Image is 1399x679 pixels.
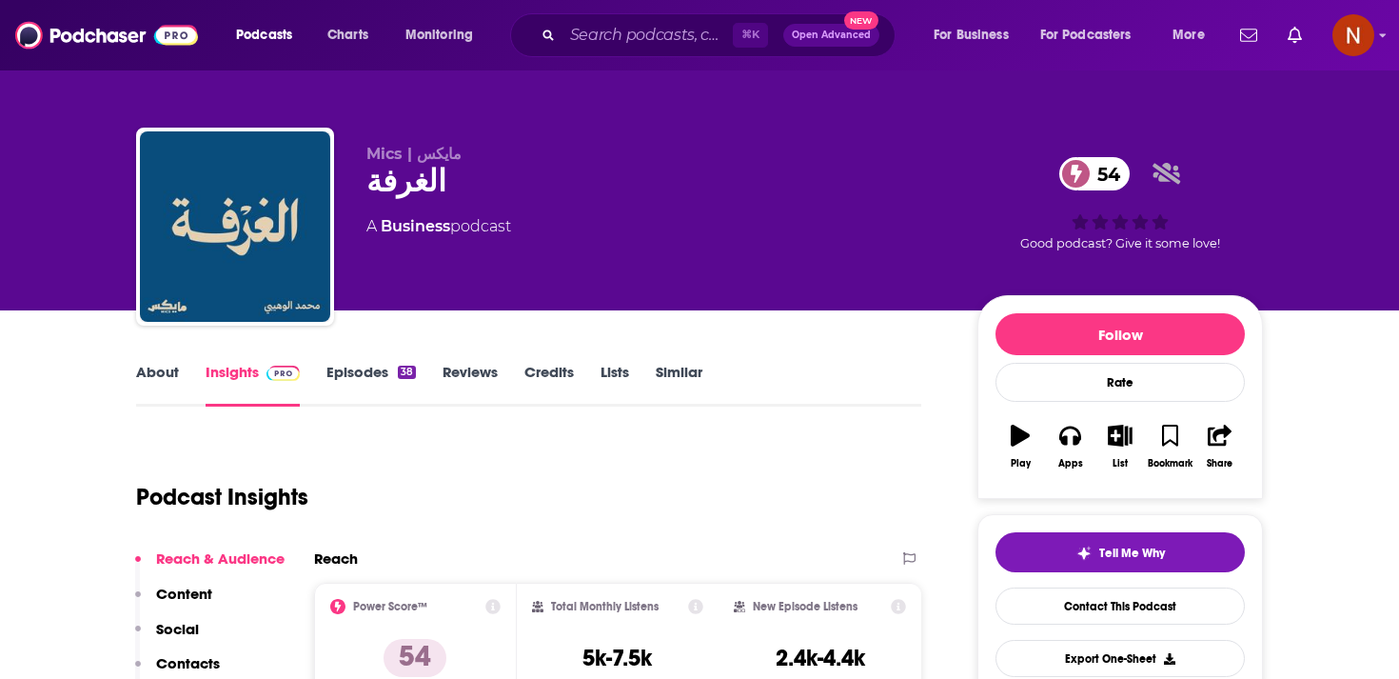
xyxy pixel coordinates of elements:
img: User Profile [1332,14,1374,56]
div: 54Good podcast? Give it some love! [977,145,1263,263]
span: For Business [934,22,1009,49]
p: Social [156,620,199,638]
a: Lists [601,363,629,407]
button: Share [1195,412,1245,481]
div: Share [1207,458,1232,469]
input: Search podcasts, credits, & more... [562,20,733,50]
img: الغرفة [140,131,330,322]
h1: Podcast Insights [136,483,308,511]
p: Contacts [156,654,220,672]
span: Good podcast? Give it some love! [1020,236,1220,250]
div: Search podcasts, credits, & more... [528,13,914,57]
h2: Reach [314,549,358,568]
a: Charts [315,20,380,50]
div: A podcast [366,215,511,238]
span: Charts [327,22,368,49]
button: Bookmark [1145,412,1194,481]
button: Show profile menu [1332,14,1374,56]
a: Business [381,217,450,235]
button: open menu [223,20,317,50]
img: Podchaser - Follow, Share and Rate Podcasts [15,17,198,53]
h3: 2.4k-4.4k [776,644,865,672]
h3: 5k-7.5k [582,644,652,672]
div: List [1113,458,1128,469]
button: tell me why sparkleTell Me Why [995,532,1245,572]
button: Play [995,412,1045,481]
p: Content [156,585,212,603]
button: open menu [920,20,1033,50]
p: Reach & Audience [156,549,285,568]
button: open menu [392,20,498,50]
span: Mics | مايكس [366,145,462,163]
h2: Power Score™ [353,600,427,613]
a: Similar [656,363,702,407]
button: open menu [1159,20,1229,50]
span: 54 [1078,157,1130,190]
span: Tell Me Why [1099,546,1165,561]
a: Episodes38 [326,363,416,407]
img: tell me why sparkle [1076,546,1092,561]
span: More [1172,22,1205,49]
div: 38 [398,366,416,379]
a: About [136,363,179,407]
a: 54 [1059,157,1130,190]
div: Play [1011,458,1031,469]
button: Follow [995,313,1245,355]
div: Bookmark [1148,458,1192,469]
button: Open AdvancedNew [783,24,879,47]
button: Content [135,585,212,620]
span: Podcasts [236,22,292,49]
a: Contact This Podcast [995,588,1245,625]
span: Open Advanced [792,30,871,40]
a: Show notifications dropdown [1280,19,1310,51]
a: Reviews [443,363,498,407]
a: Show notifications dropdown [1232,19,1265,51]
img: Podchaser Pro [266,366,300,381]
span: Monitoring [405,22,473,49]
span: ⌘ K [733,23,768,48]
button: List [1095,412,1145,481]
button: Social [135,620,199,655]
div: Apps [1058,458,1083,469]
h2: Total Monthly Listens [551,600,659,613]
div: Rate [995,363,1245,402]
a: InsightsPodchaser Pro [206,363,300,407]
h2: New Episode Listens [753,600,857,613]
p: 54 [384,639,446,677]
button: Apps [1045,412,1094,481]
span: New [844,11,878,30]
button: Export One-Sheet [995,640,1245,677]
button: open menu [1028,20,1159,50]
span: Logged in as AdelNBM [1332,14,1374,56]
button: Reach & Audience [135,549,285,585]
span: For Podcasters [1040,22,1132,49]
a: Credits [524,363,574,407]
